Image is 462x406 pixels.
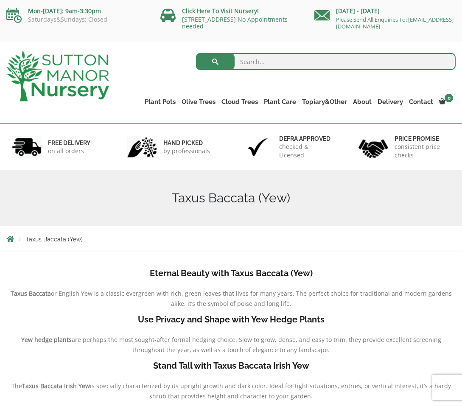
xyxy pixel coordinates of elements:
b: Stand Tall with Taxus Baccata Irish Yew [153,361,309,371]
b: Use Privacy and Shape with Yew Hedge Plants [138,314,325,325]
a: Plant Pots [142,96,179,108]
p: [DATE] - [DATE] [314,6,456,16]
h6: Defra approved [279,135,335,143]
span: or English Yew is a classic evergreen with rich, green leaves that lives for many years. The perf... [51,289,452,308]
a: [STREET_ADDRESS] No Appointments needed [182,15,288,30]
img: 3.jpg [243,136,273,158]
p: by professionals [163,147,210,155]
img: logo [6,51,109,101]
h6: Price promise [395,135,450,143]
p: checked & Licensed [279,143,335,160]
span: are perhaps the most sought-after formal hedging choice. Slow to grow, dense, and easy to trim, t... [72,336,441,354]
p: Saturdays&Sundays: Closed [6,16,148,23]
span: 0 [445,94,453,102]
b: Taxus Baccata Irish Yew [22,382,90,390]
a: Click Here To Visit Nursery! [182,7,259,15]
span: Taxus Baccata (Yew) [25,236,83,243]
img: 2.jpg [127,136,157,158]
img: 1.jpg [12,136,42,158]
img: 4.jpg [358,134,388,160]
span: The [11,382,22,390]
b: Yew hedge plants [21,336,72,344]
p: Mon-[DATE]: 9am-3:30pm [6,6,148,16]
a: 0 [436,96,456,108]
p: on all orders [48,147,90,155]
a: Olive Trees [179,96,218,108]
b: Taxus Baccata [11,289,51,297]
a: Topiary&Other [299,96,350,108]
a: About [350,96,375,108]
h1: Taxus Baccata (Yew) [6,190,456,206]
p: consistent price checks [395,143,450,160]
h6: FREE DELIVERY [48,139,90,147]
span: is specially characterized by its upright growth and dark color. Ideal for tight situations, entr... [90,382,451,400]
nav: Breadcrumbs [6,235,456,242]
b: Eternal Beauty with Taxus Baccata (Yew) [150,268,313,278]
h6: hand picked [163,139,210,147]
a: Cloud Trees [218,96,261,108]
input: Search... [196,53,456,70]
a: Plant Care [261,96,299,108]
a: Contact [406,96,436,108]
a: Delivery [375,96,406,108]
a: Please Send All Enquiries To: [EMAIL_ADDRESS][DOMAIN_NAME] [336,16,454,30]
